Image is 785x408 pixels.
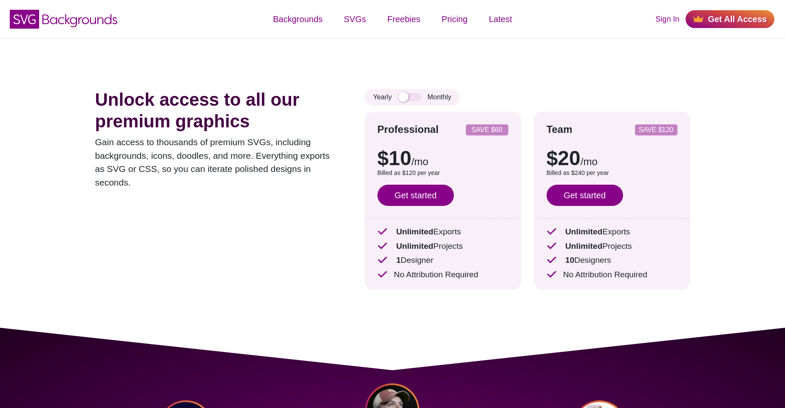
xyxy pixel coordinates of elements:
p: Exports [377,226,508,238]
a: Pricing [431,6,478,32]
a: Backgrounds [262,6,333,32]
a: Freebies [377,6,431,32]
p: Billed as $120 per year [377,169,508,178]
strong: Unlimited [565,242,602,250]
p: Designers [547,254,677,267]
a: Get started [547,185,623,206]
p: Projects [377,240,508,253]
p: Gain access to thousands of premium SVGs, including backgrounds, icons, doodles, and more. Everyt... [95,135,339,189]
a: SVGs [333,6,377,32]
a: Latest [478,6,522,32]
strong: Team [547,124,572,135]
p: Designer [377,254,508,267]
strong: Unlimited [396,227,433,236]
h1: Unlock access to all our premium graphics [95,89,339,132]
strong: Professional [377,124,439,135]
strong: 10 [565,256,574,264]
p: No Attribution Required [547,269,677,281]
p: $20 [547,148,677,169]
a: Get started [377,185,454,206]
p: $10 [377,148,508,169]
p: Billed as $240 per year [547,169,677,178]
a: Get All Access [686,10,774,28]
p: Exports [547,226,677,238]
span: /mo [581,156,598,167]
a: Sign In [655,14,679,25]
p: Projects [547,240,677,253]
p: No Attribution Required [377,269,508,281]
span: /mo [411,156,428,167]
strong: Unlimited [565,227,602,236]
strong: 1 [396,256,401,264]
p: SAVE $60 [469,127,505,133]
p: SAVE $120 [638,127,674,133]
strong: Unlimited [396,242,433,250]
div: Yearly Monthly [365,89,460,105]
